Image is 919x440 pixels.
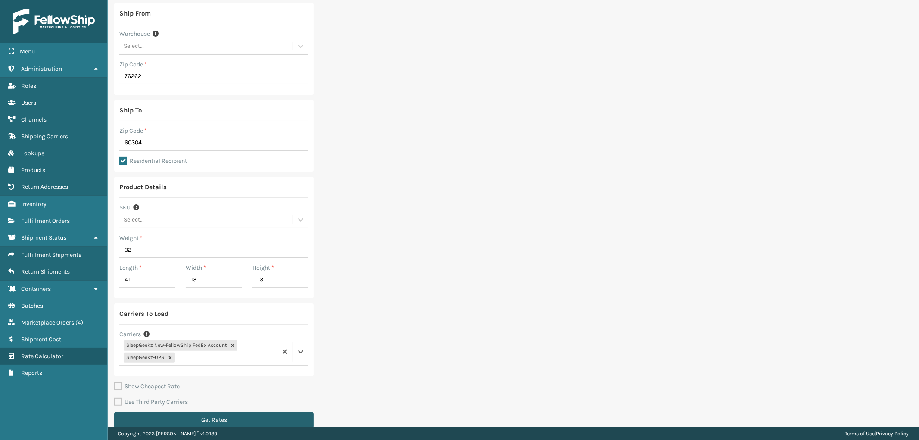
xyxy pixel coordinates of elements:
[119,263,142,272] label: Length
[119,182,167,192] div: Product Details
[21,234,66,241] span: Shipment Status
[119,330,141,339] label: Carriers
[21,369,42,377] span: Reports
[119,203,131,212] label: SKU
[186,263,206,272] label: Width
[114,398,188,406] label: Use Third Party Carriers
[21,166,45,174] span: Products
[21,133,68,140] span: Shipping Carriers
[124,340,228,351] div: SleepGeekz New-FellowShip FedEx Account
[124,42,144,51] div: Select...
[119,105,142,115] div: Ship To
[119,157,187,165] label: Residential Recipient
[21,116,47,123] span: Channels
[21,150,44,157] span: Lookups
[124,215,144,225] div: Select...
[21,251,81,259] span: Fulfillment Shipments
[119,60,147,69] label: Zip Code
[21,183,68,190] span: Return Addresses
[75,319,83,326] span: ( 4 )
[20,48,35,55] span: Menu
[845,431,875,437] a: Terms of Use
[21,353,63,360] span: Rate Calculator
[21,65,62,72] span: Administration
[876,431,909,437] a: Privacy Policy
[21,336,61,343] span: Shipment Cost
[21,82,36,90] span: Roles
[21,200,47,208] span: Inventory
[252,263,274,272] label: Height
[124,353,165,363] div: SleepGeekz-UPS
[845,427,909,440] div: |
[21,217,70,225] span: Fulfillment Orders
[21,319,74,326] span: Marketplace Orders
[13,9,95,34] img: logo
[119,309,168,319] div: Carriers To Load
[119,29,150,38] label: Warehouse
[119,8,151,19] div: Ship From
[119,126,147,135] label: Zip Code
[21,285,51,293] span: Containers
[21,302,43,309] span: Batches
[114,383,180,390] label: Show Cheapest Rate
[118,427,217,440] p: Copyright 2023 [PERSON_NAME]™ v 1.0.189
[114,412,314,428] button: Get Rates
[21,99,36,106] span: Users
[21,268,70,275] span: Return Shipments
[119,234,143,243] label: Weight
